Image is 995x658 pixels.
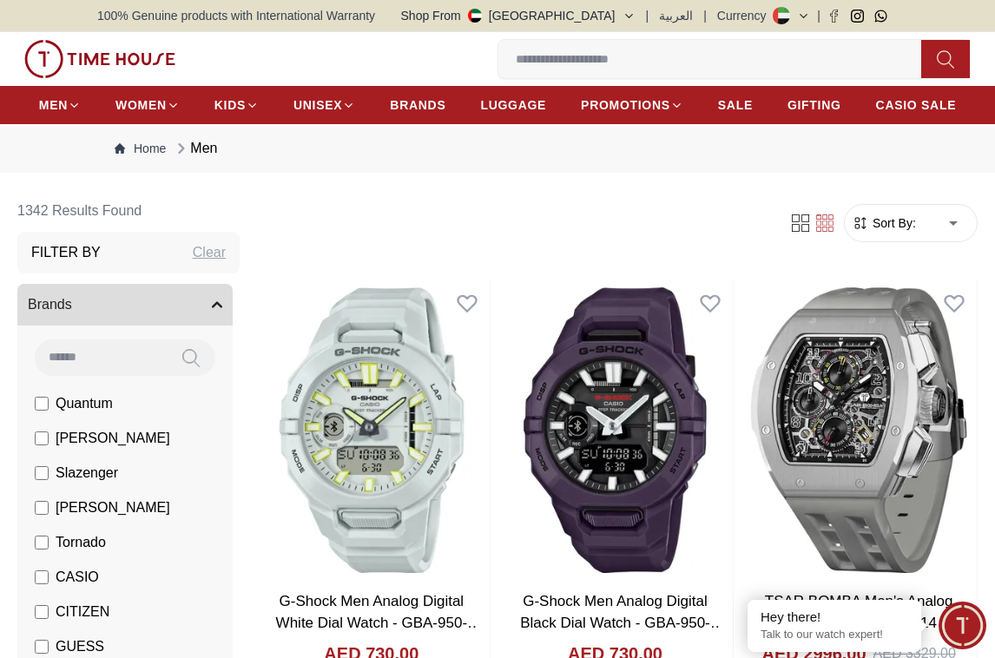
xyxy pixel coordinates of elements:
[17,284,233,326] button: Brands
[876,89,957,121] a: CASIO SALE
[520,593,725,654] a: G-Shock Men Analog Digital Black Dial Watch - GBA-950-2ADR
[254,280,490,580] img: G-Shock Men Analog Digital White Dial Watch - GBA-950-7ADR
[581,89,683,121] a: PROMOTIONS
[276,593,482,654] a: G-Shock Men Analog Digital White Dial Watch - GBA-950-7ADR
[390,89,445,121] a: BRANDS
[718,96,753,114] span: SALE
[787,89,841,121] a: GIFTING
[115,89,180,121] a: WOMEN
[869,214,916,232] span: Sort By:
[97,124,898,173] nav: Breadcrumb
[214,89,259,121] a: KIDS
[193,242,226,263] div: Clear
[703,7,707,24] span: |
[35,501,49,515] input: [PERSON_NAME]
[293,96,342,114] span: UNISEX
[56,532,106,553] span: Tornado
[28,294,72,315] span: Brands
[56,393,113,414] span: Quantum
[659,7,693,24] button: العربية
[56,636,104,657] span: GUESS
[581,96,670,114] span: PROMOTIONS
[876,96,957,114] span: CASIO SALE
[851,10,864,23] a: Instagram
[741,280,977,580] img: TSAR BOMBA Men's Analog Black Dial Watch - TB8214 C-Grey
[717,7,774,24] div: Currency
[56,463,118,484] span: Slazenger
[97,7,375,24] span: 100% Genuine products with International Warranty
[718,89,753,121] a: SALE
[39,89,81,121] a: MEN
[56,428,170,449] span: [PERSON_NAME]
[56,602,109,622] span: CITIZEN
[35,570,49,584] input: CASIO
[293,89,355,121] a: UNISEX
[852,214,916,232] button: Sort By:
[35,466,49,480] input: Slazenger
[24,40,175,78] img: ...
[35,536,49,549] input: Tornado
[31,242,101,263] h3: Filter By
[817,7,820,24] span: |
[35,640,49,654] input: GUESS
[761,609,908,626] div: Hey there!
[939,602,986,649] div: Chat Widget
[115,96,167,114] span: WOMEN
[56,567,99,588] span: CASIO
[401,7,636,24] button: Shop From[GEOGRAPHIC_DATA]
[390,96,445,114] span: BRANDS
[480,96,546,114] span: LUGGAGE
[115,140,166,157] a: Home
[646,7,649,24] span: |
[761,628,908,642] p: Talk to our watch expert!
[787,96,841,114] span: GIFTING
[173,138,217,159] div: Men
[827,10,840,23] a: Facebook
[761,593,966,654] a: TSAR BOMBA Men's Analog Black Dial Watch - TB8214 C-Grey
[35,397,49,411] input: Quantum
[39,96,68,114] span: MEN
[874,10,887,23] a: Whatsapp
[497,280,734,580] img: G-Shock Men Analog Digital Black Dial Watch - GBA-950-2ADR
[56,497,170,518] span: [PERSON_NAME]
[468,9,482,23] img: United Arab Emirates
[35,431,49,445] input: [PERSON_NAME]
[17,190,240,232] h6: 1342 Results Found
[480,89,546,121] a: LUGGAGE
[35,605,49,619] input: CITIZEN
[214,96,246,114] span: KIDS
